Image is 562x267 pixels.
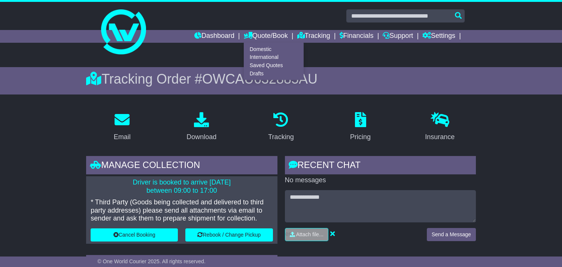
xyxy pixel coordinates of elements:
p: * Third Party (Goods being collected and delivered to third party addresses) please send all atta... [91,198,273,223]
span: OWCAU632885AU [202,71,318,87]
span: © One World Courier 2025. All rights reserved. [97,258,206,264]
a: Email [109,109,136,145]
a: Insurance [420,109,459,145]
p: Driver is booked to arrive [DATE] between 09:00 to 17:00 [91,178,273,195]
a: Tracking [263,109,298,145]
div: RECENT CHAT [285,156,476,176]
button: Cancel Booking [91,228,178,241]
button: Rebook / Change Pickup [185,228,273,241]
a: Tracking [297,30,330,43]
div: Manage collection [86,156,277,176]
a: Domestic [244,45,303,53]
div: Quote/Book [244,43,304,80]
a: Dashboard [194,30,234,43]
div: Download [186,132,216,142]
div: Tracking Order # [86,71,476,87]
button: Send a Message [427,228,476,241]
div: Tracking [268,132,294,142]
a: Pricing [345,109,376,145]
div: Insurance [425,132,455,142]
div: Pricing [350,132,371,142]
div: Email [114,132,131,142]
a: International [244,53,303,61]
a: Support [383,30,413,43]
p: No messages [285,176,476,184]
a: Drafts [244,69,303,78]
a: Settings [422,30,455,43]
a: Financials [340,30,374,43]
a: Saved Quotes [244,61,303,70]
a: Download [182,109,221,145]
a: Quote/Book [244,30,288,43]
